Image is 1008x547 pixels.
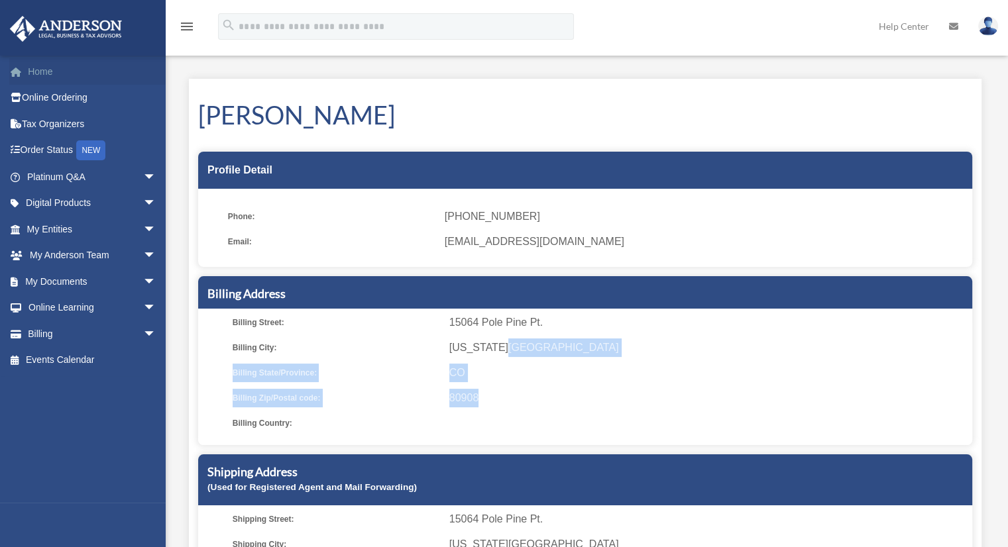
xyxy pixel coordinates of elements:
[142,164,169,191] span: arrow_drop_down
[9,268,176,295] a: My Documentsarrow_drop_down
[142,216,169,243] span: arrow_drop_down
[233,313,440,332] span: Billing Street:
[228,207,435,226] span: Phone:
[221,18,236,32] i: search
[9,347,176,373] a: Events Calendar
[142,268,169,295] span: arrow_drop_down
[207,464,963,480] h5: Shipping Address
[445,207,963,226] span: [PHONE_NUMBER]
[9,242,176,269] a: My Anderson Teamarrow_drop_down
[449,364,968,382] span: CO
[179,19,195,34] i: menu
[142,295,169,322] span: arrow_drop_down
[9,58,176,85] a: Home
[198,97,972,132] h1: [PERSON_NAME]
[233,364,440,382] span: Billing State/Province:
[9,216,176,242] a: My Entitiesarrow_drop_down
[445,232,963,251] span: [EMAIL_ADDRESS][DOMAIN_NAME]
[978,17,998,36] img: User Pic
[233,510,440,528] span: Shipping Street:
[142,242,169,270] span: arrow_drop_down
[9,190,176,217] a: Digital Productsarrow_drop_down
[142,321,169,348] span: arrow_drop_down
[9,85,176,111] a: Online Ordering
[9,164,176,190] a: Platinum Q&Aarrow_drop_down
[228,232,435,251] span: Email:
[179,23,195,34] a: menu
[449,510,968,528] span: 15064 Pole Pine Pt.
[449,313,968,332] span: 15064 Pole Pine Pt.
[9,137,176,164] a: Order StatusNEW
[9,321,176,347] a: Billingarrow_drop_down
[233,338,440,357] span: Billing City:
[198,152,972,189] div: Profile Detail
[142,190,169,217] span: arrow_drop_down
[233,414,440,432] span: Billing Country:
[207,482,417,492] small: (Used for Registered Agent and Mail Forwarding)
[449,338,968,357] span: [US_STATE][GEOGRAPHIC_DATA]
[9,295,176,321] a: Online Learningarrow_drop_down
[76,140,105,160] div: NEW
[207,285,963,302] h5: Billing Address
[6,16,126,42] img: Anderson Advisors Platinum Portal
[449,389,968,407] span: 80908
[233,389,440,407] span: Billing Zip/Postal code:
[9,111,176,137] a: Tax Organizers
